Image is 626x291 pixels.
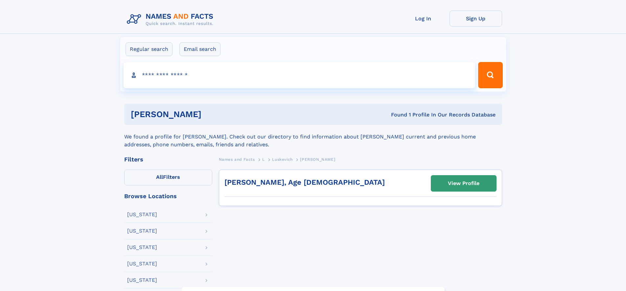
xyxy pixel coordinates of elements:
img: Logo Names and Facts [124,10,219,28]
a: L [262,155,265,163]
div: View Profile [448,176,479,191]
a: [PERSON_NAME], Age [DEMOGRAPHIC_DATA] [224,178,385,186]
div: Found 1 Profile In Our Records Database [296,111,496,118]
a: Luskevich [272,155,292,163]
label: Regular search [126,42,173,56]
a: Log In [397,10,450,27]
button: Search Button [478,62,502,88]
div: [US_STATE] [127,228,157,234]
label: Email search [179,42,220,56]
div: Filters [124,156,212,162]
div: [US_STATE] [127,245,157,250]
div: We found a profile for [PERSON_NAME]. Check out our directory to find information about [PERSON_N... [124,125,502,149]
a: View Profile [431,176,496,191]
input: search input [124,62,475,88]
span: Luskevich [272,157,292,162]
span: L [262,157,265,162]
a: Names and Facts [219,155,255,163]
label: Filters [124,170,212,185]
div: [US_STATE] [127,261,157,266]
div: [US_STATE] [127,278,157,283]
span: All [156,174,163,180]
span: [PERSON_NAME] [300,157,335,162]
a: Sign Up [450,10,502,27]
div: Browse Locations [124,193,212,199]
h1: [PERSON_NAME] [131,110,296,118]
div: [US_STATE] [127,212,157,217]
